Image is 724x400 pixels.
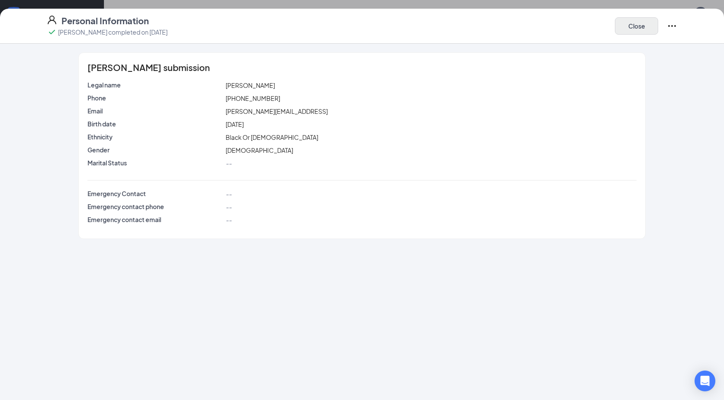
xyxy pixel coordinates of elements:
h4: Personal Information [61,15,149,27]
p: Emergency contact phone [87,202,222,211]
span: [DEMOGRAPHIC_DATA] [226,146,293,154]
p: Emergency contact email [87,215,222,224]
span: [PERSON_NAME][EMAIL_ADDRESS] [226,107,328,115]
p: Ethnicity [87,132,222,141]
span: -- [226,159,232,167]
p: [PERSON_NAME] completed on [DATE] [58,28,168,36]
div: Open Intercom Messenger [695,371,715,391]
p: Email [87,106,222,115]
span: [PERSON_NAME] submission [87,63,210,72]
p: Marital Status [87,158,222,167]
span: -- [226,216,232,224]
svg: Checkmark [47,27,57,37]
span: -- [226,203,232,211]
span: -- [226,190,232,198]
span: [DATE] [226,120,244,128]
span: [PERSON_NAME] [226,81,275,89]
span: Black Or [DEMOGRAPHIC_DATA] [226,133,318,141]
svg: User [47,15,57,25]
button: Close [615,17,658,35]
p: Phone [87,94,222,102]
p: Emergency Contact [87,189,222,198]
p: Legal name [87,81,222,89]
p: Birth date [87,119,222,128]
p: Gender [87,145,222,154]
span: [PHONE_NUMBER] [226,94,280,102]
svg: Ellipses [667,21,677,31]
